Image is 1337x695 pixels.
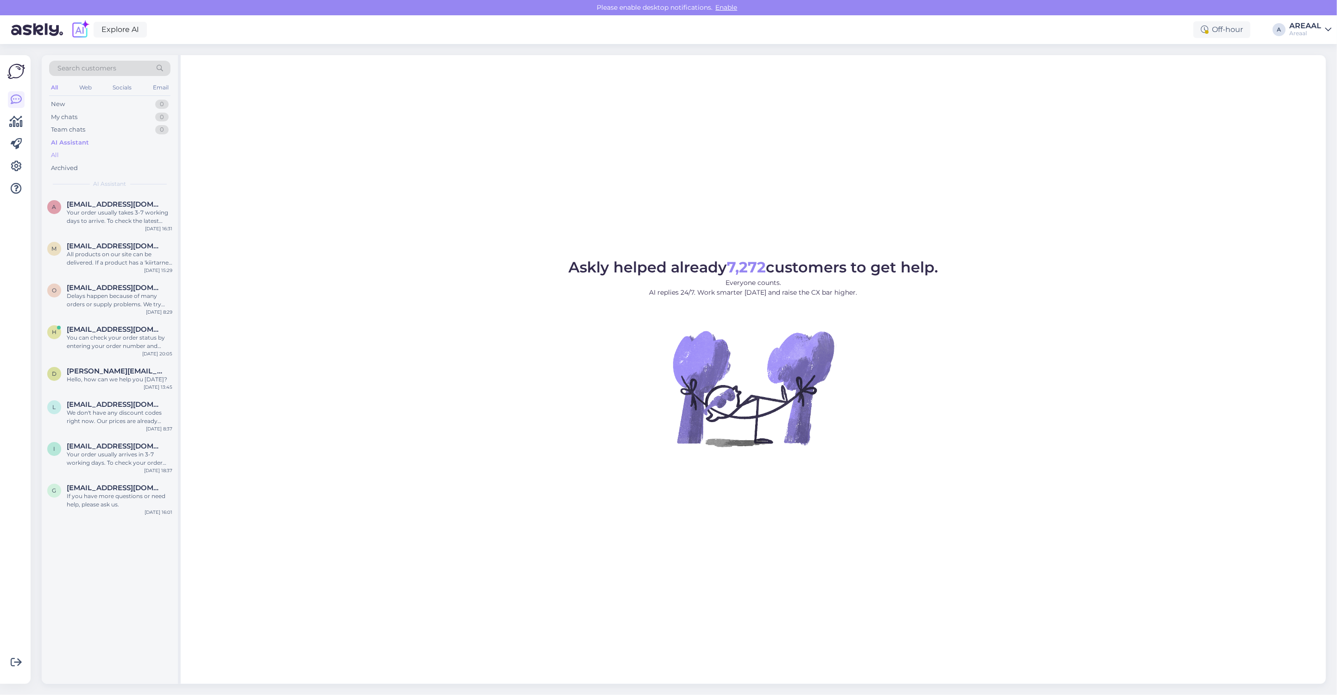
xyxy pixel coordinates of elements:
[51,113,77,122] div: My chats
[51,125,85,134] div: Team chats
[1289,22,1331,37] a: AREAALAreaal
[67,250,172,267] div: All products on our site can be delivered. If a product has a 'kiirtarne' label, it will arrive i...
[727,258,766,276] b: 7,272
[568,258,938,276] span: Askly helped already customers to get help.
[67,484,163,492] span: georgvau@gmail.com
[67,242,163,250] span: mariediits09@gmail.com
[1273,23,1286,36] div: A
[51,151,59,160] div: All
[70,20,90,39] img: explore-ai
[52,329,57,335] span: h
[67,208,172,225] div: Your order usually takes 3-7 working days to arrive. To check the latest delivery status, please ...
[52,287,57,294] span: o
[1193,21,1250,38] div: Off-hour
[155,113,169,122] div: 0
[67,367,163,375] span: daniel@avk.ee
[568,278,938,297] p: Everyone counts. AI replies 24/7. Work smarter [DATE] and raise the CX bar higher.
[94,22,147,38] a: Explore AI
[57,63,116,73] span: Search customers
[713,3,740,12] span: Enable
[67,375,172,384] div: Hello, how can we help you [DATE]?
[52,487,57,494] span: g
[155,100,169,109] div: 0
[146,425,172,432] div: [DATE] 8:37
[670,305,837,472] img: No Chat active
[67,400,163,409] span: leeneken@outlook.com
[77,82,94,94] div: Web
[67,409,172,425] div: We don't have any discount codes right now. Our prices are already good, and we try to give the b...
[142,350,172,357] div: [DATE] 20:05
[151,82,170,94] div: Email
[53,445,55,452] span: I
[144,467,172,474] div: [DATE] 18:37
[111,82,133,94] div: Socials
[67,284,163,292] span: oksan.postnikova@mail.ee
[52,370,57,377] span: d
[52,203,57,210] span: a
[52,245,57,252] span: m
[144,384,172,391] div: [DATE] 13:45
[51,164,78,173] div: Archived
[145,225,172,232] div: [DATE] 16:31
[49,82,60,94] div: All
[146,309,172,316] div: [DATE] 8:29
[67,492,172,509] div: If you have more questions or need help, please ask us.
[7,63,25,80] img: Askly Logo
[67,325,163,334] span: hoy2006@gmail.com
[67,334,172,350] div: You can check your order status by entering your order number and email on these links: - [URL][D...
[67,200,163,208] span: anton.jartsev@gmail.com
[67,292,172,309] div: Delays happen because of many orders or supply problems. We try hard to send your order soon. If ...
[155,125,169,134] div: 0
[53,404,56,411] span: l
[51,100,65,109] div: New
[144,267,172,274] div: [DATE] 15:29
[67,450,172,467] div: Your order usually arrives in 3-7 working days. To check your order status, please enter your ord...
[145,509,172,516] div: [DATE] 16:01
[1289,30,1321,37] div: Areaal
[51,138,89,147] div: AI Assistant
[1289,22,1321,30] div: AREAAL
[94,180,126,188] span: AI Assistant
[67,442,163,450] span: Info@kvim.ee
